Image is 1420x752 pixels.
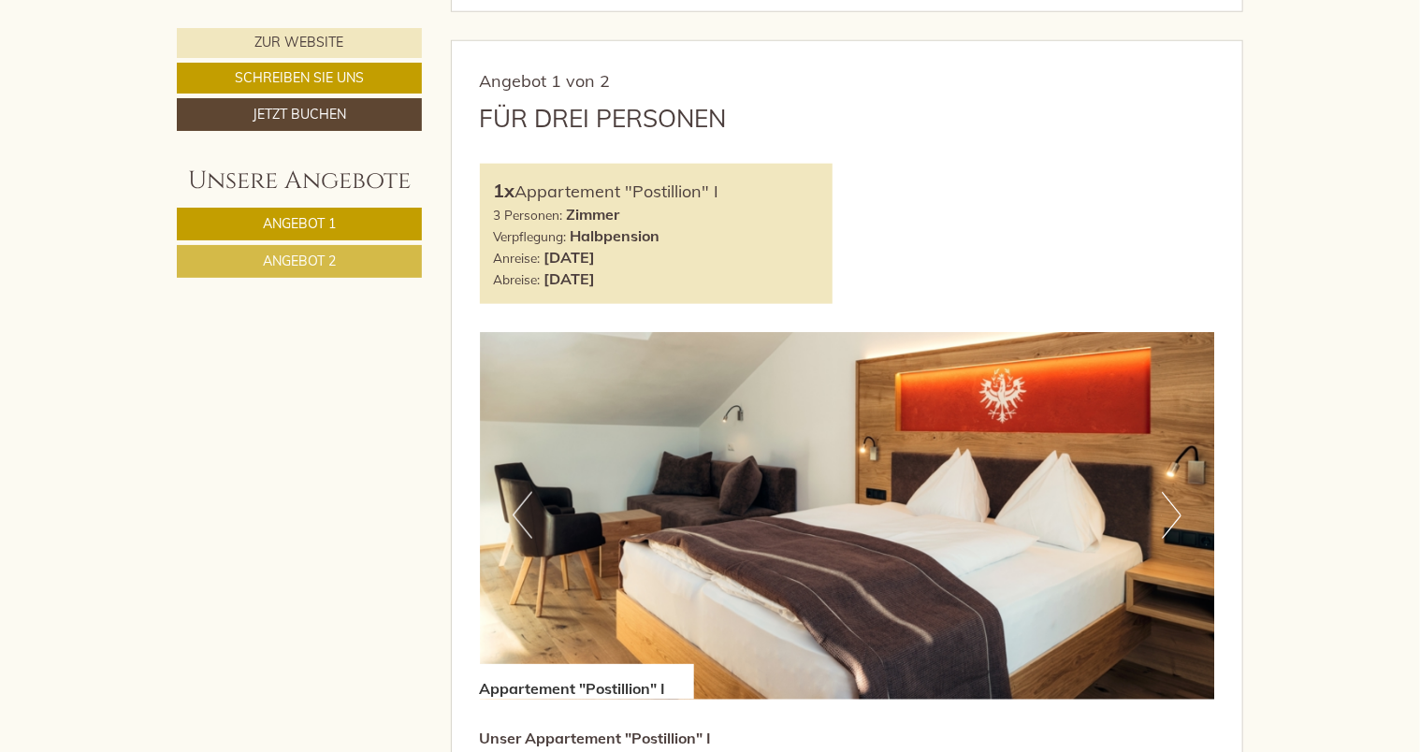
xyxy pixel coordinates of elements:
button: Next [1162,492,1181,539]
small: 3 Personen: [494,207,563,223]
button: Previous [513,492,532,539]
b: [DATE] [544,269,596,288]
span: Angebot 1 von 2 [480,70,611,92]
b: [DATE] [544,248,596,267]
a: Jetzt buchen [177,98,422,131]
img: image [480,332,1215,700]
small: Anreise: [494,250,541,266]
div: Unsere Angebote [177,164,422,198]
span: Angebot 1 [263,215,336,232]
strong: Unser Appartement "Postillion" I [480,729,712,747]
span: Angebot 2 [263,253,336,269]
small: Verpflegung: [494,228,567,244]
b: Zimmer [567,205,620,224]
a: Schreiben Sie uns [177,63,422,94]
small: Abreise: [494,271,541,287]
b: Halbpension [571,226,660,245]
div: für drei Personen [480,101,727,136]
b: 1x [494,179,515,202]
div: Appartement "Postillion" I [480,664,694,700]
div: Appartement "Postillion" I [494,178,819,205]
a: Zur Website [177,28,422,58]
